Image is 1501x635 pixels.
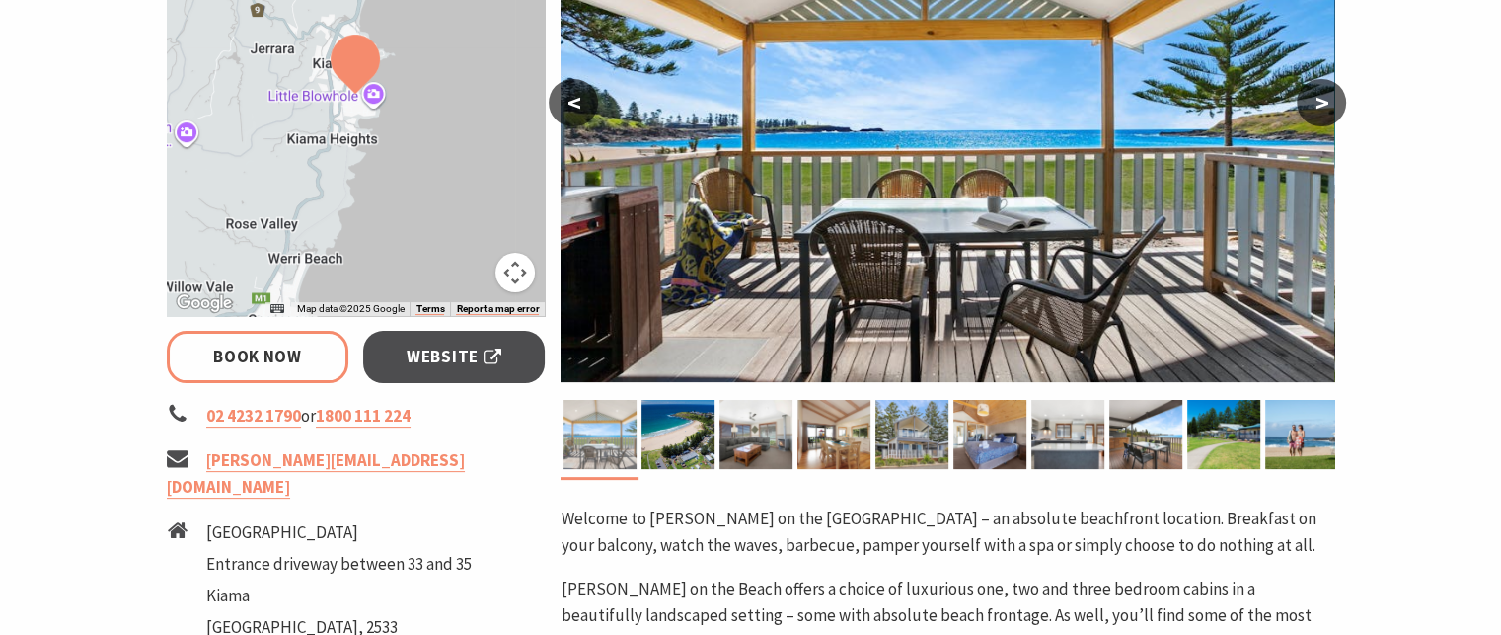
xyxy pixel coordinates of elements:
img: Enjoy the beachfront view in Cabin 12 [1109,400,1182,469]
span: Website [407,344,501,370]
img: Kendalls on the Beach Holiday Park [875,400,948,469]
img: Lounge room in Cabin 12 [719,400,792,469]
a: Open this area in Google Maps (opens a new window) [172,290,237,316]
li: [GEOGRAPHIC_DATA] [206,519,472,546]
button: Keyboard shortcuts [270,302,284,316]
img: Aerial view of Kendalls on the Beach Holiday Park [641,400,714,469]
a: [PERSON_NAME][EMAIL_ADDRESS][DOMAIN_NAME] [167,449,465,499]
li: or [167,403,546,430]
li: Entrance driveway between 33 and 35 [206,551,472,578]
button: < [549,79,598,126]
img: Full size kitchen in Cabin 12 [1031,400,1104,469]
img: Kendalls on the Beach Holiday Park [563,400,637,469]
a: Report a map error [456,303,539,315]
a: Website [363,331,546,383]
a: 02 4232 1790 [206,405,301,428]
a: Book Now [167,331,349,383]
img: Kendalls Beach [1265,400,1338,469]
button: > [1297,79,1346,126]
a: 1800 111 224 [316,405,411,428]
p: Welcome to [PERSON_NAME] on the [GEOGRAPHIC_DATA] – an absolute beachfront location. Breakfast on... [561,506,1334,559]
img: Kendalls on the Beach Holiday Park [953,400,1026,469]
li: Kiama [206,583,472,609]
img: Google [172,290,237,316]
img: Beachfront cabins at Kendalls on the Beach Holiday Park [1187,400,1260,469]
button: Map camera controls [495,253,535,292]
span: Map data ©2025 Google [296,303,404,314]
img: Kendalls on the Beach Holiday Park [797,400,870,469]
a: Terms (opens in new tab) [415,303,444,315]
